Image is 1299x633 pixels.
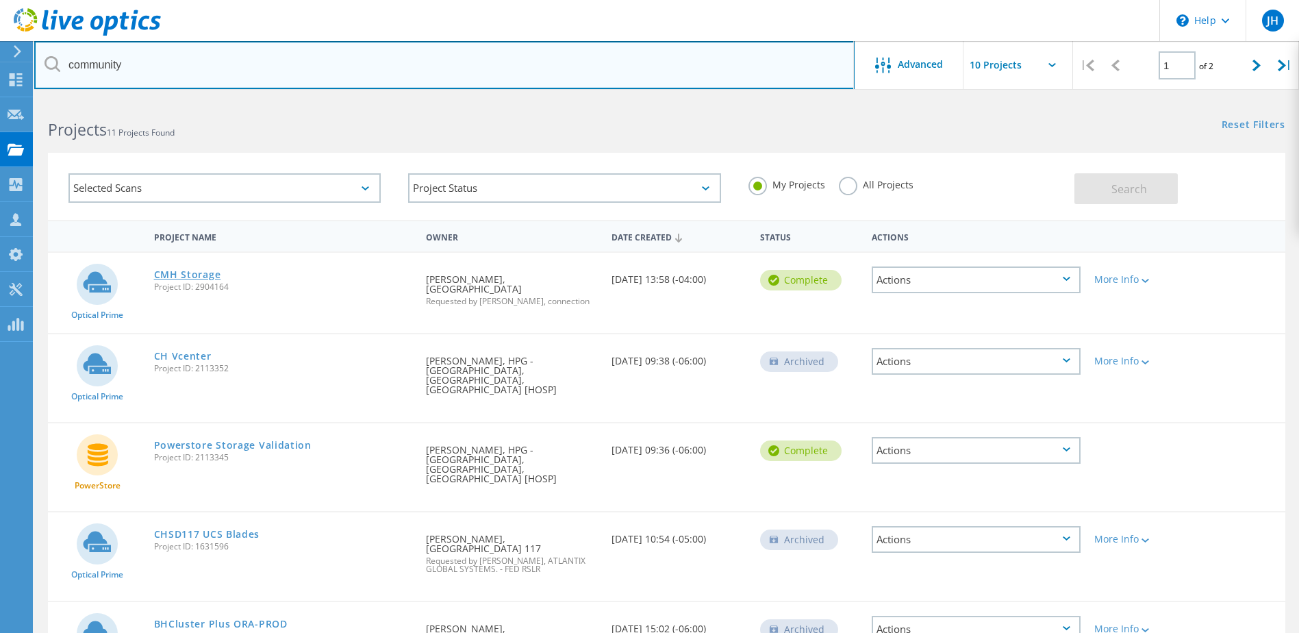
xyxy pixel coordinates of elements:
span: Optical Prime [71,571,123,579]
div: Complete [760,440,842,461]
div: Date Created [605,223,753,249]
span: Project ID: 2113345 [154,454,413,462]
span: Project ID: 2904164 [154,283,413,291]
a: CHSD117 UCS Blades [154,530,260,539]
a: CH Vcenter [154,351,212,361]
label: All Projects [839,177,913,190]
div: Actions [872,348,1081,375]
div: More Info [1094,275,1180,284]
div: Actions [872,266,1081,293]
a: Powerstore Storage Validation [154,440,312,450]
div: [DATE] 13:58 (-04:00) [605,253,753,298]
div: Actions [872,526,1081,553]
div: Complete [760,270,842,290]
span: Project ID: 2113352 [154,364,413,373]
div: Owner [419,223,605,249]
input: Search projects by name, owner, ID, company, etc [34,41,855,89]
span: Optical Prime [71,311,123,319]
a: CMH Storage [154,270,221,280]
div: [DATE] 10:54 (-05:00) [605,512,753,558]
div: [PERSON_NAME], HPG - [GEOGRAPHIC_DATA], [GEOGRAPHIC_DATA], [GEOGRAPHIC_DATA] [HOSP] [419,334,605,408]
div: | [1073,41,1101,90]
a: Reset Filters [1222,120,1285,132]
span: Advanced [898,60,943,69]
span: PowerStore [75,482,121,490]
span: Optical Prime [71,393,123,401]
svg: \n [1176,14,1189,27]
div: [DATE] 09:38 (-06:00) [605,334,753,380]
div: Actions [872,437,1081,464]
button: Search [1074,173,1178,204]
div: More Info [1094,534,1180,544]
span: Requested by [PERSON_NAME], connection [426,297,598,306]
div: Archived [760,351,838,372]
div: Actions [865,223,1087,249]
div: [PERSON_NAME], HPG - [GEOGRAPHIC_DATA], [GEOGRAPHIC_DATA], [GEOGRAPHIC_DATA] [HOSP] [419,423,605,497]
span: JH [1267,15,1278,26]
div: [PERSON_NAME], [GEOGRAPHIC_DATA] [419,253,605,319]
span: 11 Projects Found [107,127,175,138]
a: BHCluster Plus ORA-PROD [154,619,288,629]
div: More Info [1094,356,1180,366]
div: Project Name [147,223,420,249]
div: | [1271,41,1299,90]
span: Project ID: 1631596 [154,543,413,551]
div: Project Status [408,173,720,203]
span: Search [1111,182,1147,197]
div: [DATE] 09:36 (-06:00) [605,423,753,469]
a: Live Optics Dashboard [14,29,161,38]
label: My Projects [748,177,825,190]
span: of 2 [1199,60,1213,72]
b: Projects [48,119,107,140]
div: Archived [760,530,838,550]
div: Selected Scans [68,173,381,203]
div: Status [753,223,865,249]
span: Requested by [PERSON_NAME], ATLANTIX GLOBAL SYSTEMS. - FED RSLR [426,557,598,573]
div: [PERSON_NAME], [GEOGRAPHIC_DATA] 117 [419,512,605,587]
